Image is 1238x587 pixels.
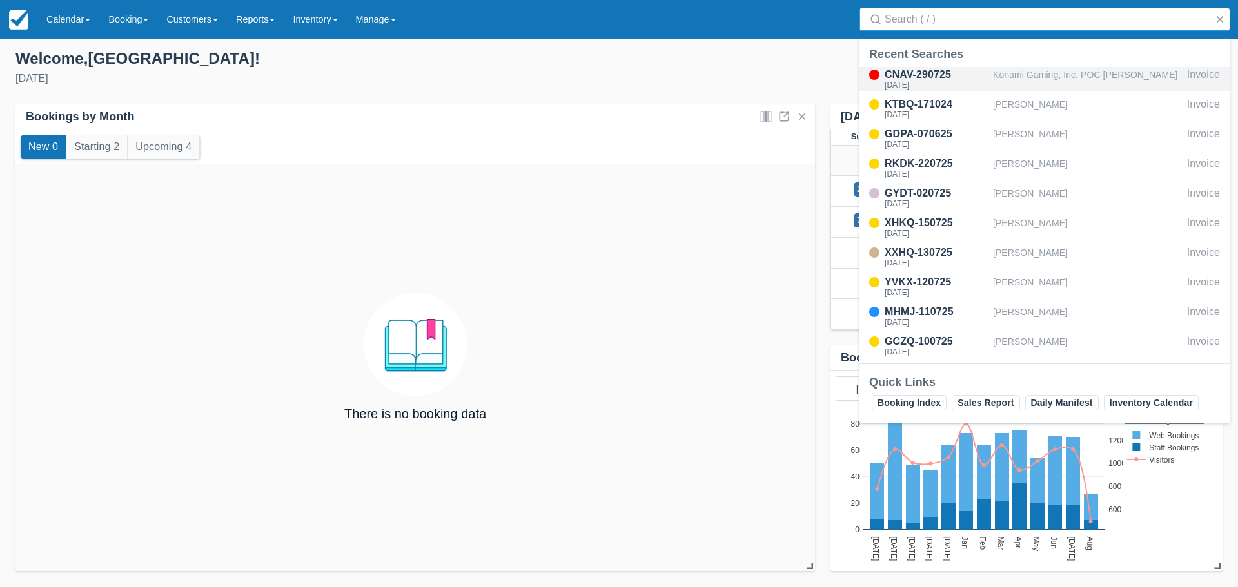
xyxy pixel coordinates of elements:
[1187,274,1220,299] div: Invoice
[885,245,988,260] div: XXHQ-130725
[859,215,1230,240] a: XHKQ-150725[DATE][PERSON_NAME]Invoice
[885,318,988,326] div: [DATE]
[1104,395,1199,410] a: Inventory Calendar
[857,215,861,226] div: 7
[885,97,988,112] div: KTBQ-171024
[885,274,988,290] div: YVKX-120725
[1187,186,1220,210] div: Invoice
[993,186,1182,210] div: [PERSON_NAME]
[344,407,486,421] h4: There is no booking data
[993,274,1182,299] div: [PERSON_NAME]
[885,111,988,119] div: [DATE]
[885,215,988,231] div: XHKQ-150725
[1187,126,1220,151] div: Invoice
[885,348,988,356] div: [DATE]
[885,200,988,207] div: [DATE]
[885,156,988,171] div: RKDK-220725
[885,8,1210,31] input: Search ( / )
[1187,67,1220,91] div: Invoice
[885,259,988,267] div: [DATE]
[993,97,1182,121] div: [PERSON_NAME]
[9,10,28,30] img: checkfront-main-nav-mini-logo.png
[857,184,861,195] div: 2
[885,81,988,89] div: [DATE]
[1187,245,1220,269] div: Invoice
[993,334,1182,358] div: [PERSON_NAME]
[885,140,988,148] div: [DATE]
[66,135,127,159] button: Starting 2
[851,131,867,141] span: Sun
[1187,97,1220,121] div: Invoice
[859,156,1230,180] a: RKDK-220725[DATE][PERSON_NAME]Invoice
[128,135,199,159] button: Upcoming 4
[859,67,1230,91] a: CNAV-290725[DATE]Konami Gaming, Inc. POC [PERSON_NAME]Invoice
[885,229,988,237] div: [DATE]
[859,274,1230,299] a: YVKX-120725[DATE][PERSON_NAME]Invoice
[859,126,1230,151] a: GDPA-070625[DATE][PERSON_NAME]Invoice
[1187,334,1220,358] div: Invoice
[15,71,609,86] div: [DATE]
[1187,304,1220,329] div: Invoice
[885,186,988,201] div: GYDT-020725
[885,67,988,82] div: CNAV-290725
[859,186,1230,210] a: GYDT-020725[DATE][PERSON_NAME]Invoice
[859,334,1230,358] a: GCZQ-100725[DATE][PERSON_NAME]Invoice
[859,245,1230,269] a: XXHQ-130725[DATE][PERSON_NAME]Invoice
[885,126,988,142] div: GDPA-070625
[952,395,1019,410] a: Sales Report
[993,156,1182,180] div: [PERSON_NAME]
[869,374,1220,390] div: Quick Links
[993,215,1182,240] div: [PERSON_NAME]
[841,110,1050,124] div: [DATE] Booking Calendar
[869,46,1220,62] div: Recent Searches
[26,110,135,124] div: Bookings by Month
[859,97,1230,121] a: KTBQ-171024[DATE][PERSON_NAME]Invoice
[993,304,1182,329] div: [PERSON_NAME]
[1125,415,1204,424] text: New Bookings Created
[993,67,1182,91] div: Konami Gaming, Inc. POC [PERSON_NAME]
[1187,215,1220,240] div: Invoice
[1025,395,1099,410] a: Daily Manifest
[841,351,1000,365] div: Bookings & Website Visitors
[872,395,947,410] a: Booking Index
[1187,156,1220,180] div: Invoice
[885,289,988,296] div: [DATE]
[21,135,66,159] button: New 0
[885,334,988,349] div: GCZQ-100725
[993,245,1182,269] div: [PERSON_NAME]
[15,49,609,68] div: Welcome , [GEOGRAPHIC_DATA] !
[836,377,909,400] input: Start Date
[364,293,467,396] img: booking.png
[993,126,1182,151] div: [PERSON_NAME]
[859,304,1230,329] a: MHMJ-110725[DATE][PERSON_NAME]Invoice
[885,304,988,320] div: MHMJ-110725
[885,170,988,178] div: [DATE]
